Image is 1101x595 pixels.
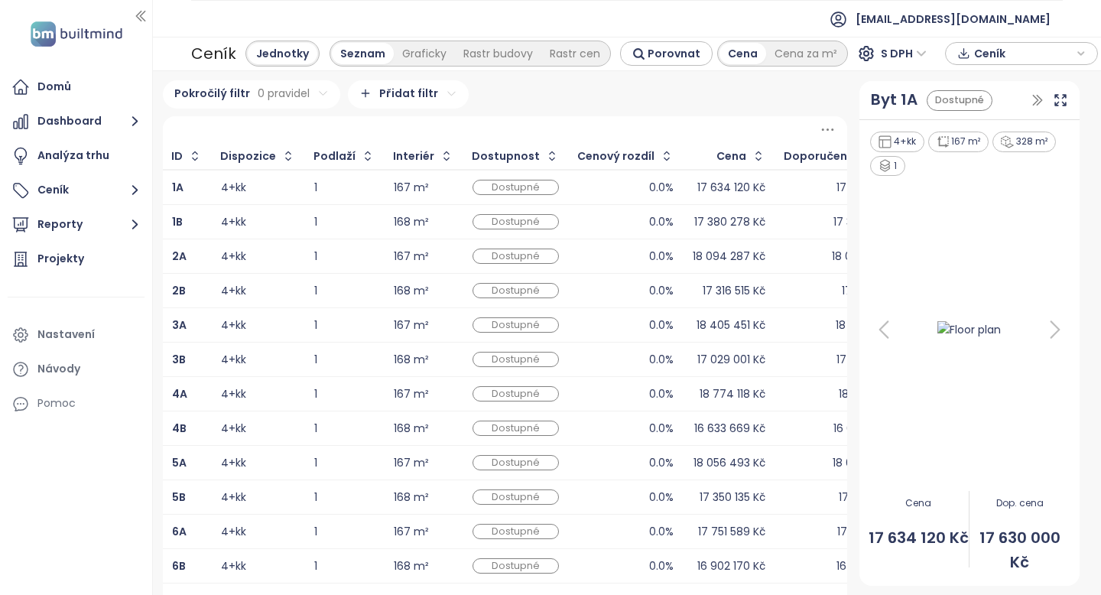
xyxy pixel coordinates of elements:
div: Pomoc [37,394,76,413]
div: 17 350 135 Kč [700,493,765,502]
div: Cena za m² [766,43,846,64]
div: 1 [314,424,375,434]
a: 4A [172,389,187,399]
img: Floor plan [921,317,1018,343]
div: Ceník [191,40,236,67]
div: 1 [314,286,375,296]
div: 4+kk [221,527,246,537]
div: Dispozice [220,151,276,161]
div: 4+kk [221,389,246,399]
div: 17 029 001 Kč [697,355,765,365]
div: 4+kk [221,217,246,227]
a: 5B [172,493,186,502]
div: 16 902 170 Kč [697,561,765,571]
div: 167 m² [394,458,429,468]
div: Návody [37,359,80,379]
div: 168 m² [394,286,429,296]
div: Dostupné [473,352,559,368]
b: 2A [172,249,187,264]
div: Podlaží [313,151,356,161]
div: Dostupné [473,386,559,402]
div: 4+kk [221,286,246,296]
a: 3B [172,355,186,365]
div: Dostupné [473,489,559,506]
a: Domů [8,72,145,102]
div: Dostupné [473,317,559,333]
div: Byt 1A [871,88,917,112]
div: Dostupné [473,180,559,196]
div: 167 m² [394,183,429,193]
b: 1B [172,214,183,229]
div: 16 902 170 Kč [836,561,905,571]
div: 0.0% [649,527,674,537]
div: Nastavení [37,325,95,344]
span: 0 pravidel [258,85,310,102]
div: 168 m² [394,355,429,365]
div: 167 m² [928,132,989,152]
b: 3B [172,352,186,367]
b: 5A [172,455,187,470]
div: 16 633 669 Kč [833,424,905,434]
div: Cena [716,151,746,161]
div: 18 094 287 Kč [693,252,765,262]
b: 6A [172,524,187,539]
div: Dostupnost [472,151,540,161]
div: 17 029 001 Kč [836,355,905,365]
div: 0.0% [649,217,674,227]
div: 18 405 451 Kč [836,320,905,330]
div: Doporučená cena [784,151,885,161]
div: Dostupné [473,214,559,230]
div: Cenový rozdíl [577,151,654,161]
div: Dostupné [927,90,992,111]
div: 18 094 287 Kč [832,252,905,262]
b: 2B [172,283,186,298]
div: 0.0% [649,252,674,262]
div: Dostupné [473,455,559,471]
span: Cena [869,496,969,511]
b: 3A [172,317,187,333]
b: 4A [172,386,187,402]
div: Dostupné [473,421,559,437]
div: 17 380 278 Kč [694,217,765,227]
div: Dostupné [473,283,559,299]
div: 18 774 118 Kč [700,389,765,399]
div: 168 m² [394,493,429,502]
div: 0.0% [649,286,674,296]
span: Ceník [974,42,1073,65]
button: Reporty [8,210,145,240]
span: 17 634 120 Kč [869,526,969,550]
button: Ceník [8,175,145,206]
div: 167 m² [394,252,429,262]
div: 0.0% [649,389,674,399]
div: 0.0% [649,424,674,434]
div: Seznam [332,43,394,64]
div: button [953,42,1090,65]
div: 17 350 135 Kč [839,493,905,502]
a: Návody [8,354,145,385]
div: 0.0% [649,493,674,502]
div: 18 056 493 Kč [833,458,905,468]
div: 167 m² [394,320,429,330]
div: 18 405 451 Kč [697,320,765,330]
div: ID [171,151,183,161]
div: 17 634 120 Kč [697,183,765,193]
span: Porovnat [648,45,700,62]
div: Pokročilý filtr [163,80,340,109]
a: 1B [172,217,183,227]
div: 4+kk [221,424,246,434]
div: 328 m² [992,132,1056,152]
div: 4+kk [221,458,246,468]
div: Interiér [393,151,434,161]
div: 4+kk [221,183,246,193]
div: 1 [314,217,375,227]
div: 1 [314,252,375,262]
button: Dashboard [8,106,145,137]
a: 2A [172,252,187,262]
div: 168 m² [394,217,429,227]
a: 5A [172,458,187,468]
div: 0.0% [649,183,674,193]
div: 1 [870,156,905,177]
